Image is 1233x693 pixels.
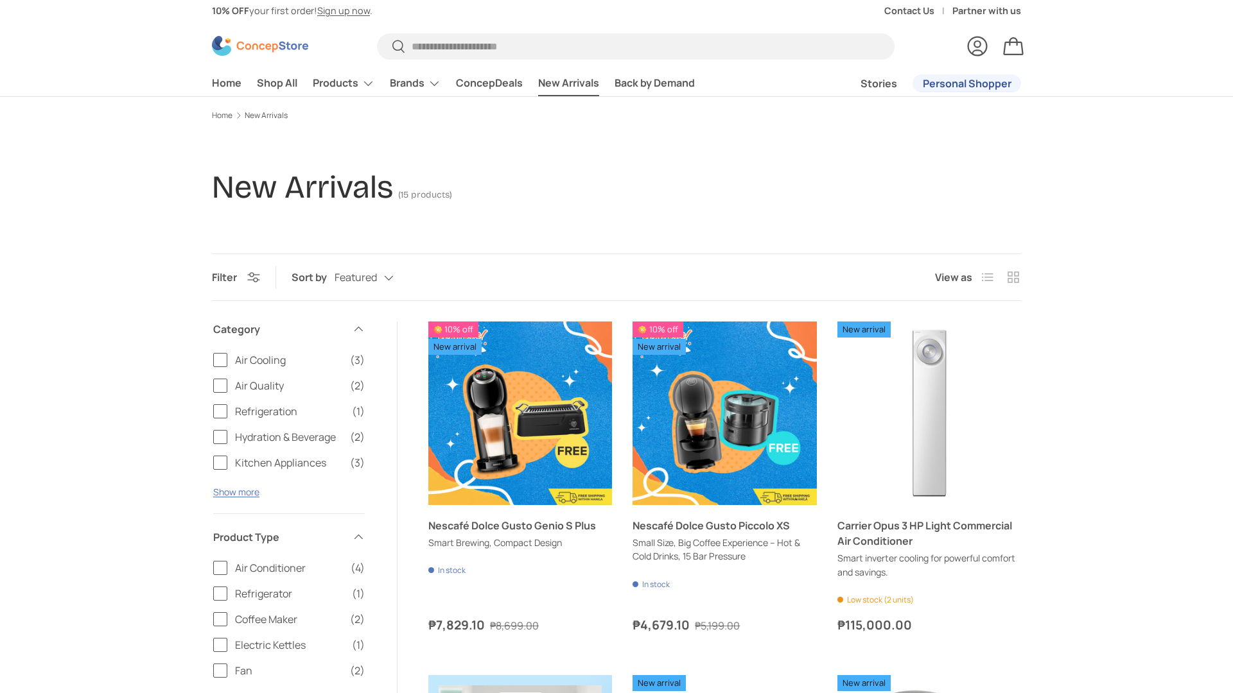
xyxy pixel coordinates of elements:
[428,339,482,355] span: New arrival
[313,71,374,96] a: Products
[305,71,382,96] summary: Products
[350,455,365,470] span: (3)
[235,404,344,419] span: Refrigeration
[213,529,344,545] span: Product Type
[335,271,377,284] span: Featured
[212,4,372,18] p: your first order! .
[235,352,342,368] span: Air Cooling
[235,637,344,653] span: Electric Kettles
[837,518,1012,548] a: Carrier Opus 3 HP Light Commercial Air Conditioner
[235,586,344,601] span: Refrigerator
[884,4,952,18] a: Contact Us
[428,321,612,505] a: Nescafé Dolce Gusto Genio S Plus
[350,612,365,627] span: (2)
[633,518,790,533] a: Nescafé Dolce Gusto Piccolo XS
[213,514,365,560] summary: Product Type
[352,586,365,601] span: (1)
[538,71,599,96] a: New Arrivals
[257,71,297,96] a: Shop All
[952,4,1021,18] a: Partner with us
[212,110,1021,121] nav: Breadcrumbs
[212,36,308,56] img: ConcepStore
[633,321,816,505] a: Nescafé Dolce Gusto Piccolo XS
[212,270,260,284] button: Filter
[633,675,686,691] span: New arrival
[351,560,365,576] span: (4)
[615,71,695,96] a: Back by Demand
[213,306,365,352] summary: Category
[456,71,523,96] a: ConcepDeals
[837,321,891,338] span: New arrival
[350,378,365,393] span: (2)
[837,675,891,691] span: New arrival
[212,270,237,284] span: Filter
[837,321,1021,505] a: Carrier Opus 3 HP Light Commercial Air Conditioner
[213,486,259,498] button: Show more
[212,71,241,96] a: Home
[335,267,419,289] button: Featured
[913,74,1021,92] a: Personal Shopper
[830,71,1021,96] nav: Secondary
[212,4,249,17] strong: 10% OFF
[935,269,972,285] span: View as
[212,168,393,206] h1: New Arrivals
[235,612,342,627] span: Coffee Maker
[428,321,478,338] span: 10% off
[235,455,342,470] span: Kitchen Appliances
[317,4,370,17] a: Sign up now
[350,429,365,445] span: (2)
[428,518,596,533] a: Nescafé Dolce Gusto Genio S Plus
[352,637,365,653] span: (1)
[213,321,344,337] span: Category
[292,269,335,285] label: Sort by
[245,112,288,119] a: New Arrivals
[235,429,342,445] span: Hydration & Beverage
[390,71,441,96] a: Brands
[633,339,686,355] span: New arrival
[350,352,365,368] span: (3)
[382,71,448,96] summary: Brands
[398,189,452,200] span: (15 products)
[923,78,1011,89] span: Personal Shopper
[235,378,342,393] span: Air Quality
[212,112,232,119] a: Home
[837,321,1021,505] img: https://concepstore.ph/products/carrier-opus-3-hp-light-commercial-air-conditioner
[212,71,695,96] nav: Primary
[861,71,897,96] a: Stories
[352,404,365,419] span: (1)
[633,321,683,338] span: 10% off
[350,663,365,678] span: (2)
[235,663,342,678] span: Fan
[235,560,343,576] span: Air Conditioner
